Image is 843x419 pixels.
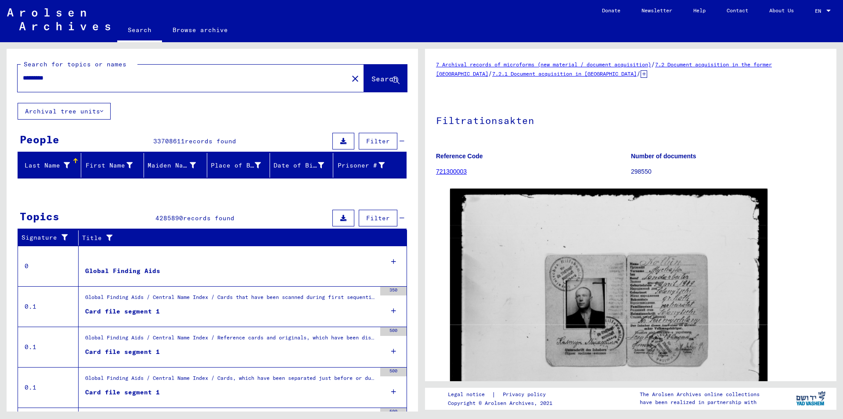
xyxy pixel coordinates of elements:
span: / [488,69,492,77]
span: / [637,69,641,77]
div: Last Name [22,158,81,172]
mat-label: Search for topics or names [24,60,126,68]
a: Privacy policy [496,390,556,399]
div: Global Finding Aids [85,266,160,276]
span: 33708611 [153,137,185,145]
div: Place of Birth [211,161,261,170]
div: Card file segment 1 [85,307,160,316]
div: Global Finding Aids / Central Name Index / Reference cards and originals, which have been discove... [85,334,376,346]
div: People [20,131,59,147]
button: Filter [359,210,397,226]
a: 7 Archival records of microforms (new material / document acquisition) [436,61,651,68]
div: First Name [85,161,133,170]
mat-header-cell: Last Name [18,153,81,178]
span: 4285890 [155,214,183,222]
span: records found [185,137,236,145]
span: records found [183,214,234,222]
img: Arolsen_neg.svg [7,8,110,30]
div: Prisoner # [337,161,385,170]
a: Browse archive [162,19,238,40]
button: Search [364,65,407,92]
div: 500 [380,368,407,376]
p: The Arolsen Archives online collections [640,390,760,398]
div: Signature [22,231,80,245]
img: yv_logo.png [794,387,827,409]
mat-header-cell: Prisoner # [333,153,407,178]
button: Filter [359,133,397,149]
b: Reference Code [436,153,483,160]
div: Place of Birth [211,158,272,172]
p: 298550 [631,167,825,176]
div: Title [82,233,389,243]
div: Last Name [22,161,70,170]
span: Filter [366,214,390,222]
div: Prisoner # [337,158,396,172]
mat-header-cell: First Name [81,153,144,178]
b: Number of documents [631,153,696,160]
a: Legal notice [448,390,492,399]
a: Search [117,19,162,42]
td: 0.1 [18,367,79,408]
div: Maiden Name [148,161,196,170]
div: Global Finding Aids / Central Name Index / Cards, which have been separated just before or during... [85,374,376,386]
p: Copyright © Arolsen Archives, 2021 [448,399,556,407]
div: Global Finding Aids / Central Name Index / Cards that have been scanned during first sequential m... [85,293,376,306]
p: have been realized in partnership with [640,398,760,406]
span: EN [815,8,825,14]
a: 721300003 [436,168,467,175]
div: First Name [85,158,144,172]
mat-header-cell: Maiden Name [144,153,207,178]
div: Signature [22,233,72,242]
button: Clear [346,69,364,87]
div: Topics [20,208,59,224]
div: Card file segment 1 [85,388,160,397]
div: Card file segment 1 [85,347,160,357]
a: 7.2.1 Document acquisition in [GEOGRAPHIC_DATA] [492,70,637,77]
div: 350 [380,287,407,295]
mat-header-cell: Place of Birth [207,153,270,178]
td: 0.1 [18,286,79,327]
div: 500 [380,327,407,336]
button: Archival tree units [18,103,111,120]
h1: Filtrationsakten [436,100,825,139]
mat-icon: close [350,73,360,84]
div: 500 [380,408,407,417]
td: 0.1 [18,327,79,367]
mat-header-cell: Date of Birth [270,153,333,178]
td: 0 [18,246,79,286]
span: Search [371,74,398,83]
div: | [448,390,556,399]
div: Title [82,231,398,245]
div: Date of Birth [274,158,335,172]
span: Filter [366,137,390,145]
div: Date of Birth [274,161,324,170]
span: / [651,60,655,68]
div: Maiden Name [148,158,207,172]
